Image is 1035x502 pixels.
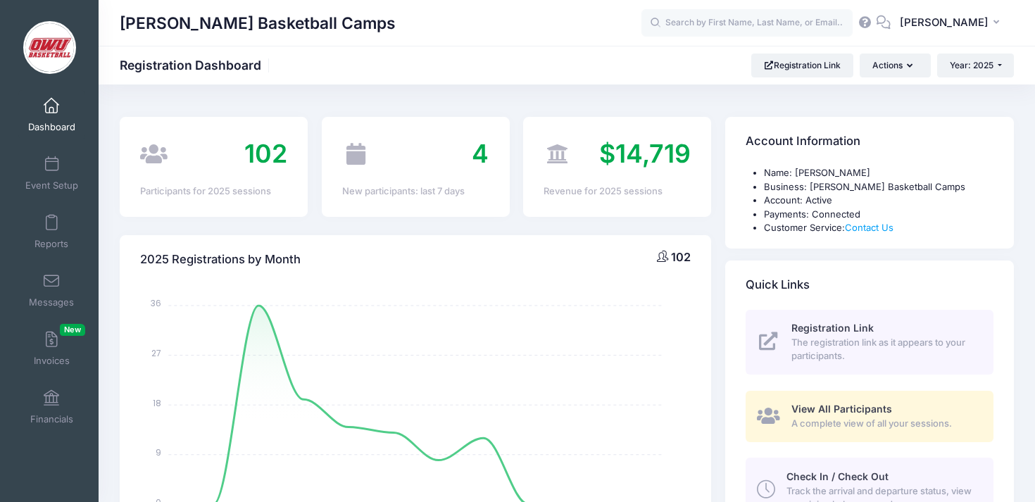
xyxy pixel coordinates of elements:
[120,58,273,73] h1: Registration Dashboard
[671,250,691,264] span: 102
[120,7,396,39] h1: [PERSON_NAME] Basketball Camps
[140,184,287,199] div: Participants for 2025 sessions
[786,470,889,482] span: Check In / Check Out
[544,184,691,199] div: Revenue for 2025 sessions
[18,149,85,198] a: Event Setup
[18,265,85,315] a: Messages
[156,446,162,458] tspan: 9
[791,403,892,415] span: View All Participants
[746,265,810,305] h4: Quick Links
[153,396,162,408] tspan: 18
[937,54,1014,77] button: Year: 2025
[25,180,78,192] span: Event Setup
[23,21,76,74] img: David Vogel Basketball Camps
[244,138,287,169] span: 102
[28,121,75,133] span: Dashboard
[34,238,68,250] span: Reports
[764,221,993,235] li: Customer Service:
[746,310,993,375] a: Registration Link The registration link as it appears to your participants.
[342,184,489,199] div: New participants: last 7 days
[18,207,85,256] a: Reports
[764,194,993,208] li: Account: Active
[900,15,989,30] span: [PERSON_NAME]
[29,296,74,308] span: Messages
[791,336,977,363] span: The registration link as it appears to your participants.
[791,322,874,334] span: Registration Link
[152,347,162,359] tspan: 27
[641,9,853,37] input: Search by First Name, Last Name, or Email...
[764,180,993,194] li: Business: [PERSON_NAME] Basketball Camps
[18,382,85,432] a: Financials
[599,138,691,169] span: $14,719
[791,417,977,431] span: A complete view of all your sessions.
[18,90,85,139] a: Dashboard
[18,324,85,373] a: InvoicesNew
[140,239,301,280] h4: 2025 Registrations by Month
[30,413,73,425] span: Financials
[860,54,930,77] button: Actions
[891,7,1014,39] button: [PERSON_NAME]
[764,166,993,180] li: Name: [PERSON_NAME]
[746,391,993,442] a: View All Participants A complete view of all your sessions.
[60,324,85,336] span: New
[764,208,993,222] li: Payments: Connected
[34,355,70,367] span: Invoices
[151,297,162,309] tspan: 36
[746,122,860,162] h4: Account Information
[845,222,893,233] a: Contact Us
[472,138,489,169] span: 4
[751,54,853,77] a: Registration Link
[950,60,993,70] span: Year: 2025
